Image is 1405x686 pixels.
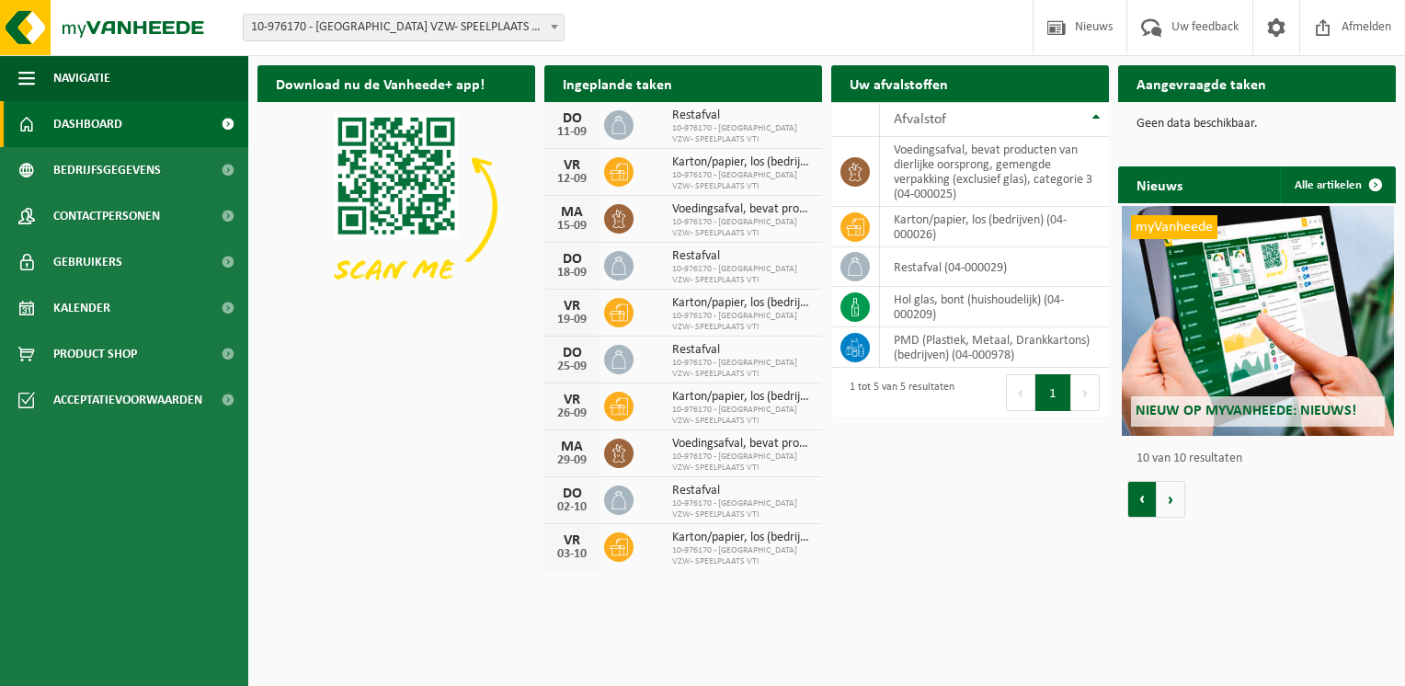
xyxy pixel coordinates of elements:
div: VR [554,158,590,173]
span: myVanheede [1131,215,1217,239]
a: Alle artikelen [1280,166,1394,203]
button: Previous [1006,374,1035,411]
div: DO [554,486,590,501]
div: 29-09 [554,454,590,467]
span: 10-976170 - [GEOGRAPHIC_DATA] VZW- SPEELPLAATS VTI [672,405,813,427]
span: 10-976170 - [GEOGRAPHIC_DATA] VZW- SPEELPLAATS VTI [672,217,813,239]
div: VR [554,393,590,407]
span: Restafval [672,249,813,264]
span: Voedingsafval, bevat producten van dierlijke oorsprong, gemengde verpakking (exc... [672,437,813,452]
p: Geen data beschikbaar. [1137,118,1377,131]
button: 1 [1035,374,1071,411]
div: DO [554,252,590,267]
span: 10-976170 - [GEOGRAPHIC_DATA] VZW- SPEELPLAATS VTI [672,452,813,474]
span: 10-976170 - [GEOGRAPHIC_DATA] VZW- SPEELPLAATS VTI [672,498,813,520]
span: Karton/papier, los (bedrijven) [672,390,813,405]
span: 10-976170 - [GEOGRAPHIC_DATA] VZW- SPEELPLAATS VTI [672,264,813,286]
span: 10-976170 - [GEOGRAPHIC_DATA] VZW- SPEELPLAATS VTI [672,545,813,567]
h2: Ingeplande taken [544,65,691,101]
td: voedingsafval, bevat producten van dierlijke oorsprong, gemengde verpakking (exclusief glas), cat... [880,137,1109,207]
span: Bedrijfsgegevens [53,147,161,193]
span: Restafval [672,109,813,123]
img: Download de VHEPlus App [257,102,535,311]
div: 15-09 [554,220,590,233]
span: Voedingsafval, bevat producten van dierlijke oorsprong, gemengde verpakking (exc... [672,202,813,217]
span: Dashboard [53,101,122,147]
div: 12-09 [554,173,590,186]
div: DO [554,111,590,126]
button: Volgende [1157,481,1185,518]
span: Karton/papier, los (bedrijven) [672,531,813,545]
span: 10-976170 - [GEOGRAPHIC_DATA] VZW- SPEELPLAATS VTI [672,358,813,380]
span: Karton/papier, los (bedrijven) [672,155,813,170]
div: MA [554,205,590,220]
h2: Download nu de Vanheede+ app! [257,65,503,101]
div: 25-09 [554,360,590,373]
span: Kalender [53,285,110,331]
a: myVanheede Nieuw op myVanheede: Nieuws! [1122,206,1394,436]
span: 10-976170 - [GEOGRAPHIC_DATA] VZW- SPEELPLAATS VTI [672,311,813,333]
div: 18-09 [554,267,590,280]
h2: Nieuws [1118,166,1201,202]
h2: Aangevraagde taken [1118,65,1285,101]
div: DO [554,346,590,360]
td: PMD (Plastiek, Metaal, Drankkartons) (bedrijven) (04-000978) [880,327,1109,368]
td: restafval (04-000029) [880,247,1109,287]
span: Restafval [672,343,813,358]
div: 19-09 [554,314,590,326]
span: 10-976170 - [GEOGRAPHIC_DATA] VZW- SPEELPLAATS VTI [672,170,813,192]
span: Afvalstof [894,112,946,127]
td: karton/papier, los (bedrijven) (04-000026) [880,207,1109,247]
div: 1 tot 5 van 5 resultaten [840,372,954,413]
span: Contactpersonen [53,193,160,239]
div: 26-09 [554,407,590,420]
div: VR [554,299,590,314]
div: MA [554,440,590,454]
td: hol glas, bont (huishoudelijk) (04-000209) [880,287,1109,327]
div: 03-10 [554,548,590,561]
span: 10-976170 - [GEOGRAPHIC_DATA] VZW- SPEELPLAATS VTI [672,123,813,145]
span: 10-976170 - VRIJ TECHNISCH INSTITUUT LEUVEN VZW- SPEELPLAATS VTI - LEUVEN [243,14,565,41]
h2: Uw afvalstoffen [831,65,966,101]
span: Nieuw op myVanheede: Nieuws! [1136,404,1356,418]
span: Acceptatievoorwaarden [53,377,202,423]
span: Product Shop [53,331,137,377]
span: Gebruikers [53,239,122,285]
span: Karton/papier, los (bedrijven) [672,296,813,311]
div: 11-09 [554,126,590,139]
span: Restafval [672,484,813,498]
p: 10 van 10 resultaten [1137,452,1387,465]
span: Navigatie [53,55,110,101]
button: Next [1071,374,1100,411]
button: Vorige [1127,481,1157,518]
span: 10-976170 - VRIJ TECHNISCH INSTITUUT LEUVEN VZW- SPEELPLAATS VTI - LEUVEN [244,15,564,40]
div: VR [554,533,590,548]
div: 02-10 [554,501,590,514]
